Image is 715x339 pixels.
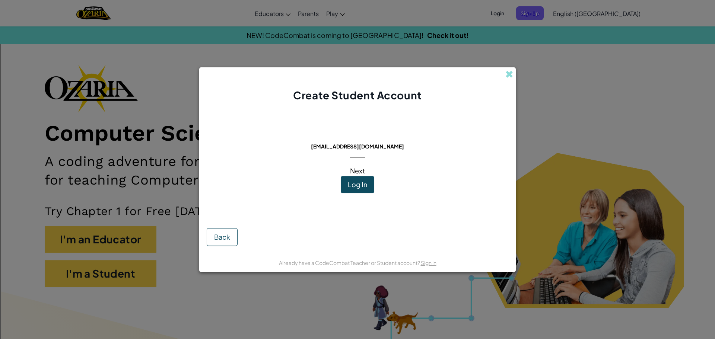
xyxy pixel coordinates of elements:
[3,23,712,30] div: Delete
[350,166,365,175] span: Next
[207,228,238,246] button: Back
[3,10,712,16] div: Sort New > Old
[3,30,712,36] div: Options
[3,36,712,43] div: Sign out
[3,50,712,57] div: Move To ...
[214,233,230,241] span: Back
[341,176,374,193] button: Log In
[279,259,421,266] span: Already have a CodeCombat Teacher or Student account?
[311,143,404,150] span: [EMAIL_ADDRESS][DOMAIN_NAME]
[293,89,422,102] span: Create Student Account
[421,259,436,266] a: Sign in
[348,180,367,189] span: Log In
[3,43,712,50] div: Rename
[3,3,712,10] div: Sort A > Z
[3,16,712,23] div: Move To ...
[305,132,410,141] span: This email is already in use:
